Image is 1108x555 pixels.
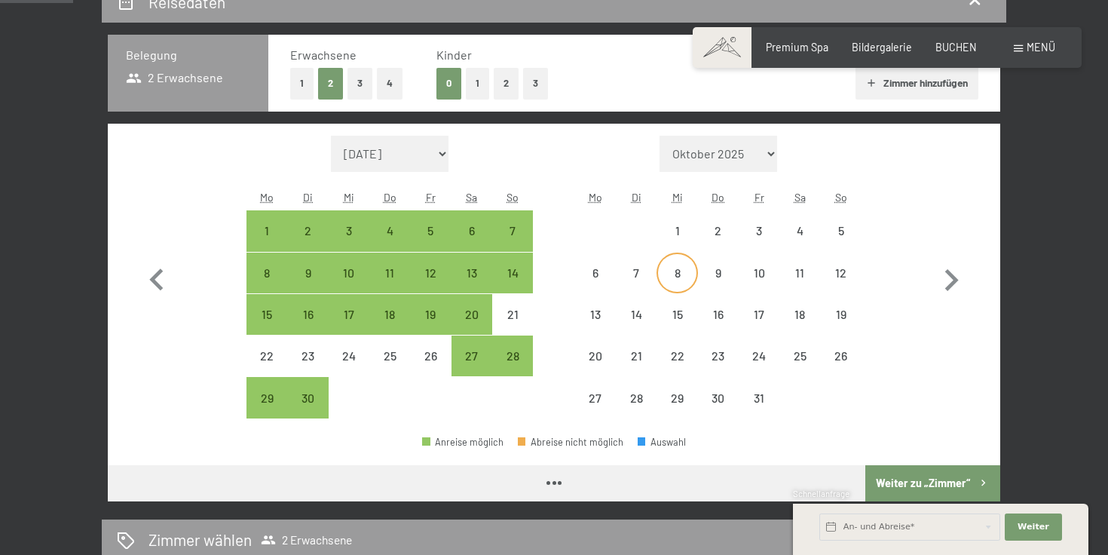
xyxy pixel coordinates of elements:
div: Anreise nicht möglich [657,210,697,251]
div: 11 [781,267,819,305]
abbr: Dienstag [303,191,313,204]
abbr: Montag [260,191,274,204]
div: Anreise möglich [451,253,492,293]
div: Thu Jun 11 2026 [369,253,410,293]
div: Anreise nicht möglich [657,253,697,293]
span: Menü [1027,41,1055,54]
div: Anreise nicht möglich [657,377,697,418]
div: Fri Jul 31 2026 [739,377,779,418]
div: 7 [617,267,655,305]
div: Mon Jun 08 2026 [246,253,287,293]
div: Wed Jun 10 2026 [329,253,369,293]
div: Anreise möglich [287,377,328,418]
div: Anreise nicht möglich [657,294,697,335]
div: Fri Jul 10 2026 [739,253,779,293]
div: Sat Jun 06 2026 [451,210,492,251]
div: 2 [699,225,737,262]
div: Anreise möglich [329,210,369,251]
div: 28 [617,392,655,430]
div: Anreise nicht möglich [739,377,779,418]
div: Anreise nicht möglich [575,253,616,293]
div: Anreise nicht möglich [779,210,820,251]
div: Fri Jun 05 2026 [410,210,451,251]
div: Anreise möglich [492,253,533,293]
div: Anreise möglich [492,336,533,376]
div: 12 [412,267,449,305]
div: Tue Jul 14 2026 [616,294,657,335]
div: 24 [740,350,778,388]
div: 26 [822,350,860,388]
div: Sun Jun 21 2026 [492,294,533,335]
div: 19 [822,308,860,346]
div: Mon Jun 29 2026 [246,377,287,418]
div: 3 [330,225,368,262]
div: Fri Jun 19 2026 [410,294,451,335]
button: Nächster Monat [929,136,973,419]
div: Anreise möglich [329,294,369,335]
div: Anreise möglich [410,253,451,293]
div: Anreise möglich [369,253,410,293]
div: 17 [330,308,368,346]
div: Anreise möglich [287,294,328,335]
a: Premium Spa [766,41,828,54]
button: Weiter zu „Zimmer“ [865,465,1000,501]
div: Mon Jun 22 2026 [246,336,287,376]
button: 1 [290,68,314,99]
div: 10 [740,267,778,305]
button: Zimmer hinzufügen [855,66,978,100]
abbr: Donnerstag [384,191,396,204]
div: 25 [371,350,409,388]
div: Anreise nicht möglich [575,377,616,418]
div: Fri Jun 12 2026 [410,253,451,293]
div: 8 [658,267,696,305]
div: Anreise möglich [410,294,451,335]
div: 15 [658,308,696,346]
div: Sat Jul 18 2026 [779,294,820,335]
div: Mon Jul 06 2026 [575,253,616,293]
div: 10 [330,267,368,305]
div: Anreise nicht möglich [698,294,739,335]
div: Mon Jul 20 2026 [575,336,616,376]
div: Anreise möglich [451,294,492,335]
div: 20 [453,308,491,346]
div: 8 [248,267,286,305]
div: Anreise nicht möglich [575,294,616,335]
div: 1 [248,225,286,262]
div: 27 [577,392,614,430]
div: Anreise nicht möglich [739,294,779,335]
div: Anreise möglich [287,210,328,251]
abbr: Dienstag [632,191,641,204]
div: Anreise nicht möglich [246,336,287,376]
div: Tue Jun 23 2026 [287,336,328,376]
div: 20 [577,350,614,388]
div: 6 [453,225,491,262]
abbr: Samstag [466,191,477,204]
div: 5 [822,225,860,262]
button: 0 [436,68,461,99]
div: Sun Jul 26 2026 [821,336,862,376]
div: Anreise nicht möglich [698,253,739,293]
div: Anreise möglich [369,210,410,251]
div: Wed Jul 01 2026 [657,210,697,251]
abbr: Sonntag [507,191,519,204]
div: 29 [248,392,286,430]
div: Anreise nicht möglich [779,253,820,293]
div: 3 [740,225,778,262]
div: 16 [699,308,737,346]
div: 23 [699,350,737,388]
div: 13 [577,308,614,346]
div: Tue Jun 09 2026 [287,253,328,293]
div: Anreise nicht möglich [410,336,451,376]
div: 21 [617,350,655,388]
div: Wed Jul 15 2026 [657,294,697,335]
div: 22 [658,350,696,388]
div: Sat Jun 13 2026 [451,253,492,293]
div: Anreise möglich [246,294,287,335]
span: Erwachsene [290,48,357,62]
div: Anreise möglich [451,336,492,376]
div: 4 [371,225,409,262]
div: Wed Jun 24 2026 [329,336,369,376]
button: 1 [466,68,489,99]
div: Anreise nicht möglich [616,336,657,376]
